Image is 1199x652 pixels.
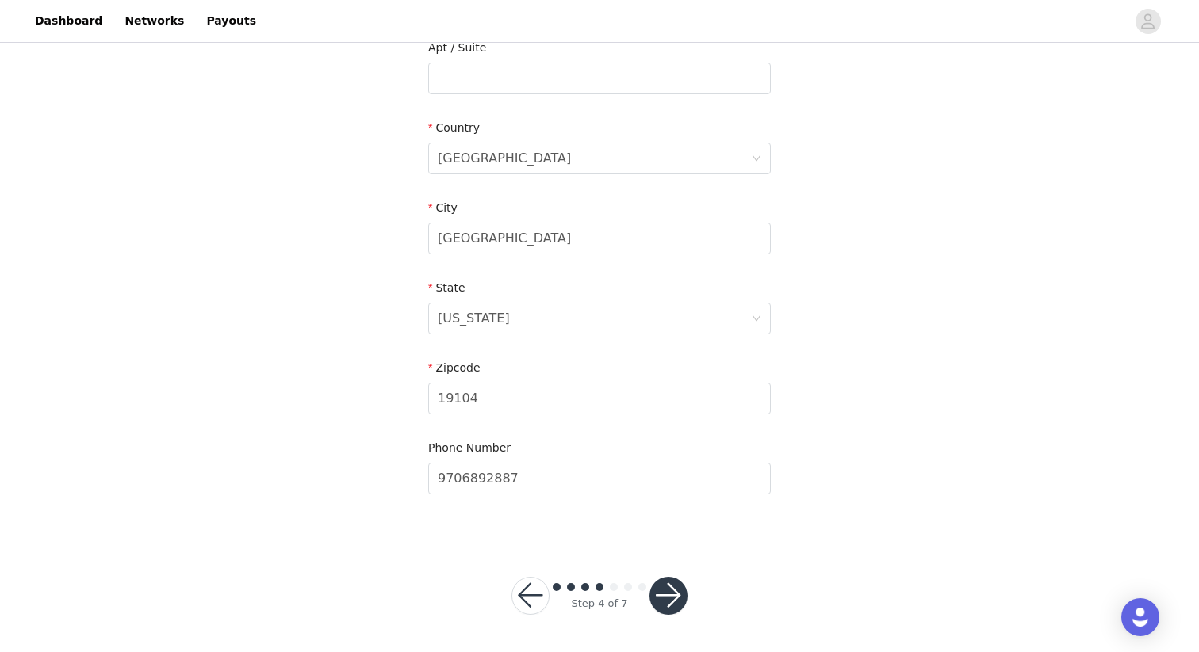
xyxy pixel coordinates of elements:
div: avatar [1140,9,1155,34]
label: Country [428,121,480,134]
div: Open Intercom Messenger [1121,598,1159,636]
a: Dashboard [25,3,112,39]
label: State [428,281,465,294]
label: Apt / Suite [428,41,486,54]
a: Payouts [197,3,266,39]
div: United States [438,143,571,173]
label: Zipcode [428,361,481,374]
label: City [428,201,458,214]
i: icon: down [752,154,761,165]
a: Networks [115,3,193,39]
i: icon: down [752,314,761,325]
label: Phone Number [428,441,511,454]
div: Pennsylvania [438,303,510,334]
div: Step 4 of 7 [571,596,627,612]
